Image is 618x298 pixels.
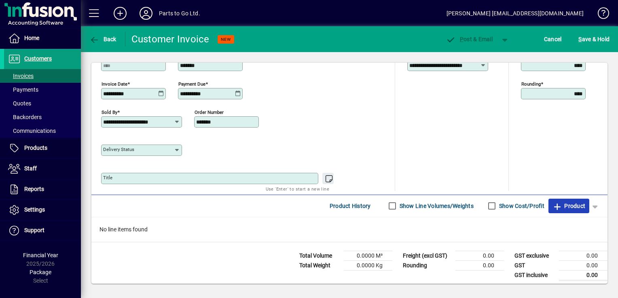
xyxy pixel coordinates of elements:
div: No line items found [91,217,607,242]
mat-label: Rounding [521,81,541,86]
span: S [578,36,582,42]
a: Communications [4,124,81,138]
label: Show Line Volumes/Weights [398,202,474,210]
span: Financial Year [23,252,58,258]
mat-label: Delivery status [103,147,134,152]
span: Quotes [8,100,31,107]
td: Total Volume [295,251,344,260]
button: Post & Email [442,32,497,46]
td: 0.00 [559,270,607,280]
td: 0.00 [559,251,607,260]
span: Invoices [8,73,34,79]
button: Add [107,6,133,21]
span: Payments [8,86,38,93]
mat-label: Payment due [178,81,205,86]
span: ost & Email [446,36,493,42]
div: [PERSON_NAME] [EMAIL_ADDRESS][DOMAIN_NAME] [447,7,584,20]
button: Save & Hold [576,32,612,46]
a: Quotes [4,97,81,110]
span: Communications [8,128,56,134]
span: Product [552,199,585,212]
span: Backorders [8,114,42,120]
span: Products [24,145,47,151]
a: Staff [4,159,81,179]
span: Staff [24,165,37,172]
mat-hint: Use 'Enter' to start a new line [266,184,329,193]
a: Support [4,220,81,241]
a: Settings [4,200,81,220]
div: Parts to Go Ltd. [159,7,200,20]
span: Settings [24,206,45,213]
label: Show Cost/Profit [497,202,544,210]
td: 0.0000 M³ [344,251,392,260]
span: Package [30,269,51,275]
app-page-header-button: Back [81,32,125,46]
td: GST [510,260,559,270]
button: Product History [326,199,374,213]
mat-label: Invoice date [102,81,127,86]
a: Products [4,138,81,158]
span: Back [89,36,116,42]
span: ave & Hold [578,33,610,46]
mat-label: Title [103,175,112,180]
button: Profile [133,6,159,21]
span: Product History [330,199,371,212]
td: 0.00 [455,260,504,270]
td: Total Weight [295,260,344,270]
button: Product [548,199,589,213]
button: Back [87,32,119,46]
mat-label: Order number [195,109,224,115]
span: Reports [24,186,44,192]
td: Freight (excl GST) [399,251,455,260]
span: Support [24,227,44,233]
td: GST inclusive [510,270,559,280]
a: Home [4,28,81,48]
span: Cancel [544,33,562,46]
td: Rounding [399,260,455,270]
td: 0.00 [455,251,504,260]
a: Reports [4,179,81,199]
a: Payments [4,83,81,97]
td: 0.00 [559,260,607,270]
a: Invoices [4,69,81,83]
span: NEW [221,37,231,42]
span: Customers [24,55,52,62]
div: Customer Invoice [131,33,210,46]
a: Knowledge Base [592,2,608,28]
td: 0.0000 Kg [344,260,392,270]
span: Home [24,35,39,41]
td: GST exclusive [510,251,559,260]
a: Backorders [4,110,81,124]
button: Cancel [542,32,564,46]
mat-label: Sold by [102,109,117,115]
span: P [460,36,463,42]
